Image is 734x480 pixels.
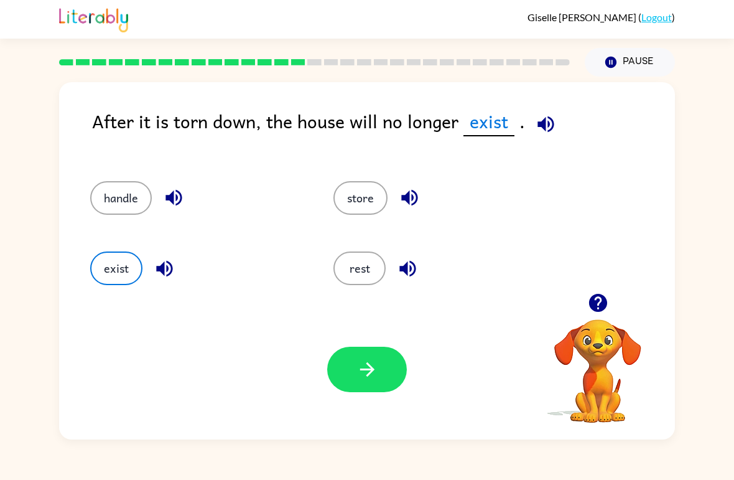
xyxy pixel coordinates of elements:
[90,181,152,215] button: handle
[536,300,660,425] video: Your browser must support playing .mp4 files to use Literably. Please try using another browser.
[527,11,638,23] span: Giselle [PERSON_NAME]
[641,11,672,23] a: Logout
[527,11,675,23] div: ( )
[585,48,675,77] button: Pause
[333,252,386,285] button: rest
[92,107,675,156] div: After it is torn down, the house will no longer .
[463,107,514,136] span: exist
[90,252,142,285] button: exist
[333,181,388,215] button: store
[59,5,128,32] img: Literably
